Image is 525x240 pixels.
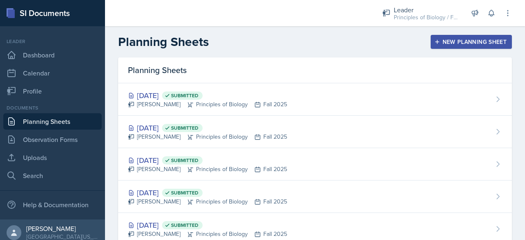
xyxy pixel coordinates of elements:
a: [DATE] Submitted [PERSON_NAME]Principles of BiologyFall 2025 [118,148,512,181]
div: [DATE] [128,90,287,101]
div: Help & Documentation [3,197,102,213]
div: New Planning Sheet [436,39,507,45]
a: [DATE] Submitted [PERSON_NAME]Principles of BiologyFall 2025 [118,181,512,213]
div: [PERSON_NAME] [26,224,98,233]
span: Submitted [171,92,199,99]
div: [PERSON_NAME] Principles of Biology Fall 2025 [128,165,287,174]
span: Submitted [171,125,199,131]
div: Documents [3,104,102,112]
div: [PERSON_NAME] Principles of Biology Fall 2025 [128,197,287,206]
a: Profile [3,83,102,99]
div: [DATE] [128,187,287,198]
a: Calendar [3,65,102,81]
span: Submitted [171,190,199,196]
div: Leader [3,38,102,45]
div: Principles of Biology / Fall 2025 [394,13,459,22]
a: [DATE] Submitted [PERSON_NAME]Principles of BiologyFall 2025 [118,83,512,116]
div: Leader [394,5,459,15]
div: Planning Sheets [118,57,512,83]
div: [DATE] [128,219,287,231]
a: Uploads [3,149,102,166]
a: Observation Forms [3,131,102,148]
span: Submitted [171,222,199,229]
span: Submitted [171,157,199,164]
div: [DATE] [128,122,287,133]
div: [PERSON_NAME] Principles of Biology Fall 2025 [128,133,287,141]
button: New Planning Sheet [431,35,512,49]
h2: Planning Sheets [118,34,209,49]
a: Dashboard [3,47,102,63]
div: [PERSON_NAME] Principles of Biology Fall 2025 [128,230,287,238]
a: [DATE] Submitted [PERSON_NAME]Principles of BiologyFall 2025 [118,116,512,148]
a: Planning Sheets [3,113,102,130]
div: [DATE] [128,155,287,166]
a: Search [3,167,102,184]
div: [PERSON_NAME] Principles of Biology Fall 2025 [128,100,287,109]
